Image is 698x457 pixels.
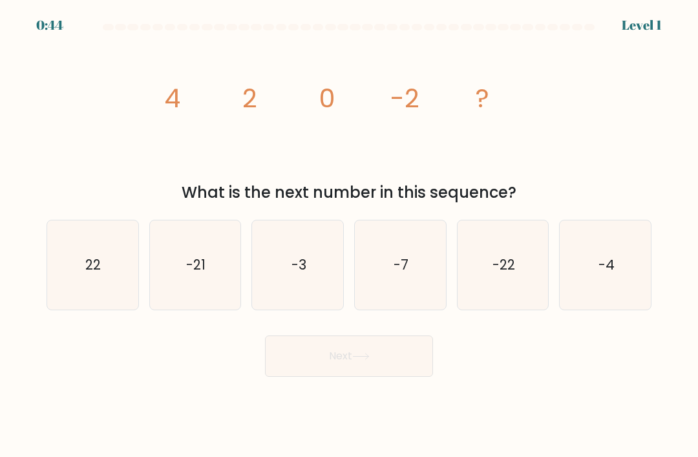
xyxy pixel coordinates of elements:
text: -3 [291,255,306,274]
button: Next [265,335,433,377]
text: -21 [186,255,206,274]
tspan: 2 [242,80,257,116]
text: 22 [86,255,101,274]
tspan: -2 [390,80,419,116]
tspan: 0 [319,80,335,116]
div: What is the next number in this sequence? [54,181,644,204]
tspan: 4 [164,80,180,116]
div: Level 1 [622,16,662,35]
tspan: ? [476,80,489,116]
div: 0:44 [36,16,63,35]
text: -7 [394,255,408,274]
text: -4 [598,255,614,274]
text: -22 [492,255,515,274]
